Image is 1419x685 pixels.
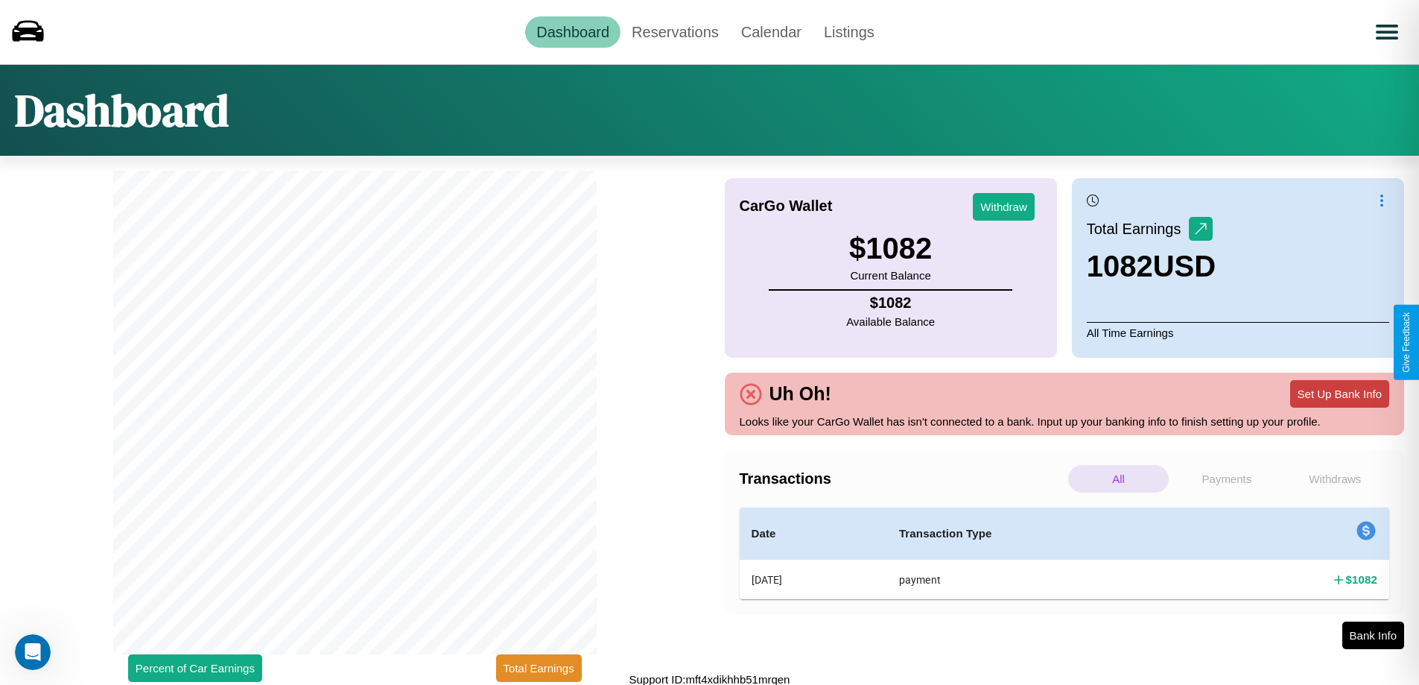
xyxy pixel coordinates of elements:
a: Reservations [620,16,730,48]
h4: Transactions [740,470,1064,487]
h4: $ 1082 [1346,572,1377,587]
h4: Date [752,525,875,543]
p: Current Balance [849,265,932,285]
h4: $ 1082 [846,294,935,312]
h4: Uh Oh! [762,383,839,405]
p: All [1068,465,1169,493]
a: Listings [813,16,886,48]
div: Give Feedback [1401,312,1412,373]
p: Total Earnings [1087,215,1189,242]
p: Payments [1176,465,1277,493]
p: All Time Earnings [1087,322,1389,343]
button: Withdraw [973,193,1035,221]
h3: $ 1082 [849,232,932,265]
iframe: Intercom live chat [15,634,51,670]
p: Withdraws [1285,465,1385,493]
a: Calendar [730,16,813,48]
h4: CarGo Wallet [740,198,833,215]
h3: 1082 USD [1087,250,1216,283]
button: Bank Info [1342,622,1404,649]
h1: Dashboard [15,80,229,141]
p: Looks like your CarGo Wallet has isn't connected to a bank. Input up your banking info to finish ... [740,411,1390,432]
a: Dashboard [525,16,620,48]
h4: Transaction Type [899,525,1189,543]
button: Percent of Car Earnings [128,654,262,682]
th: [DATE] [740,560,887,600]
button: Set Up Bank Info [1290,380,1389,408]
th: payment [887,560,1201,600]
p: Available Balance [846,312,935,332]
button: Total Earnings [496,654,582,682]
button: Open menu [1366,11,1408,53]
table: simple table [740,508,1390,599]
